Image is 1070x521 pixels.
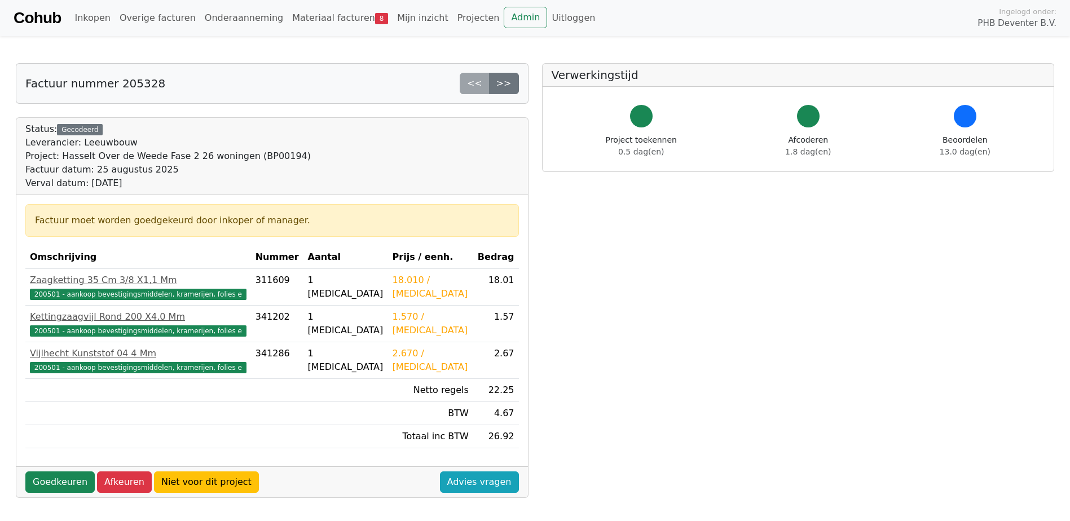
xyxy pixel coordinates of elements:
[453,7,504,29] a: Projecten
[473,379,519,402] td: 22.25
[251,246,303,269] th: Nummer
[30,347,246,360] div: Vijlhecht Kunststof 04 4 Mm
[288,7,393,29] a: Materiaal facturen8
[473,306,519,342] td: 1.57
[35,214,509,227] div: Factuur moet worden goedgekeurd door inkoper of manager.
[14,5,61,32] a: Cohub
[977,17,1056,30] span: PHB Deventer B.V.
[388,402,473,425] td: BTW
[785,134,831,158] div: Afcoderen
[115,7,200,29] a: Overige facturen
[251,306,303,342] td: 341202
[30,273,246,301] a: Zaagketting 35 Cm 3/8 X1,1 Mm200501 - aankoop bevestigingsmiddelen, kramerijen, folies e
[30,325,246,337] span: 200501 - aankoop bevestigingsmiddelen, kramerijen, folies e
[393,273,469,301] div: 18.010 / [MEDICAL_DATA]
[308,310,384,337] div: 1 [MEDICAL_DATA]
[97,471,152,493] a: Afkeuren
[999,6,1056,17] span: Ingelogd onder:
[25,149,311,163] div: Project: Hasselt Over de Weede Fase 2 26 woningen (BP00194)
[30,273,246,287] div: Zaagketting 35 Cm 3/8 X1,1 Mm
[30,310,246,337] a: Kettingzaagvijl Rond 200 X4.0 Mm200501 - aankoop bevestigingsmiddelen, kramerijen, folies e
[25,471,95,493] a: Goedkeuren
[251,269,303,306] td: 311609
[473,269,519,306] td: 18.01
[25,122,311,190] div: Status:
[25,136,311,149] div: Leverancier: Leeuwbouw
[25,176,311,190] div: Verval datum: [DATE]
[940,134,990,158] div: Beoordelen
[440,471,519,493] a: Advies vragen
[618,147,664,156] span: 0.5 dag(en)
[251,342,303,379] td: 341286
[552,68,1045,82] h5: Verwerkingstijd
[473,425,519,448] td: 26.92
[70,7,115,29] a: Inkopen
[303,246,388,269] th: Aantal
[473,402,519,425] td: 4.67
[547,7,600,29] a: Uitloggen
[388,379,473,402] td: Netto regels
[473,342,519,379] td: 2.67
[30,289,246,300] span: 200501 - aankoop bevestigingsmiddelen, kramerijen, folies e
[30,310,246,324] div: Kettingzaagvijl Rond 200 X4.0 Mm
[57,124,103,135] div: Gecodeerd
[25,163,311,176] div: Factuur datum: 25 augustus 2025
[393,310,469,337] div: 1.570 / [MEDICAL_DATA]
[200,7,288,29] a: Onderaanneming
[375,13,388,24] span: 8
[308,347,384,374] div: 1 [MEDICAL_DATA]
[30,347,246,374] a: Vijlhecht Kunststof 04 4 Mm200501 - aankoop bevestigingsmiddelen, kramerijen, folies e
[504,7,547,28] a: Admin
[308,273,384,301] div: 1 [MEDICAL_DATA]
[154,471,259,493] a: Niet voor dit project
[489,73,519,94] a: >>
[473,246,519,269] th: Bedrag
[388,425,473,448] td: Totaal inc BTW
[388,246,473,269] th: Prijs / eenh.
[785,147,831,156] span: 1.8 dag(en)
[25,246,251,269] th: Omschrijving
[30,362,246,373] span: 200501 - aankoop bevestigingsmiddelen, kramerijen, folies e
[940,147,990,156] span: 13.0 dag(en)
[393,7,453,29] a: Mijn inzicht
[25,77,165,90] h5: Factuur nummer 205328
[393,347,469,374] div: 2.670 / [MEDICAL_DATA]
[606,134,677,158] div: Project toekennen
